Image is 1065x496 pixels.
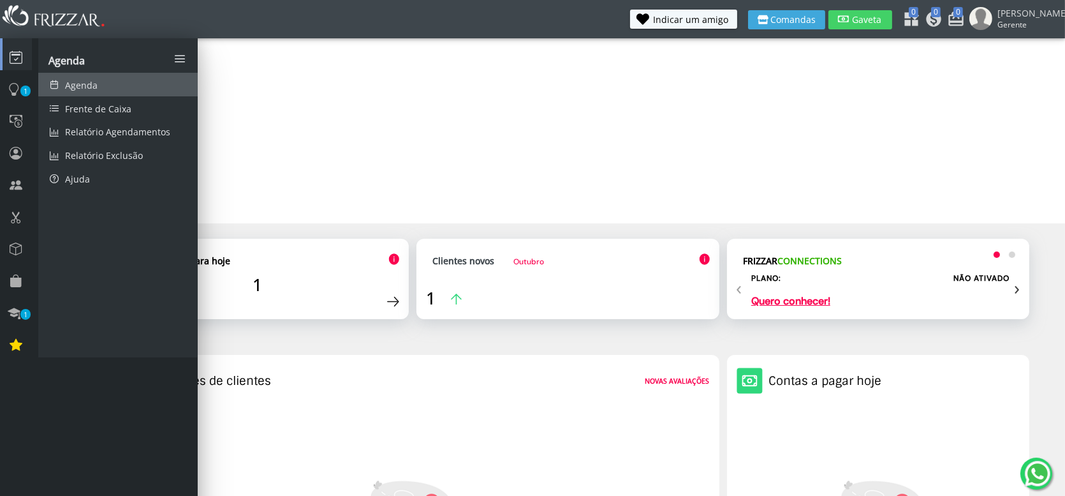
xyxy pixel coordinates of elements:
[426,287,436,310] span: 1
[902,10,915,31] a: 0
[426,287,462,310] a: 1
[1014,274,1020,301] span: Next
[743,255,842,267] strong: FRIZZAR
[947,10,960,31] a: 0
[751,296,830,306] a: Quero conhecer!
[1022,458,1053,489] img: whatsapp.png
[20,309,31,320] span: 1
[653,15,728,24] span: Indicar um amigo
[925,10,937,31] a: 0
[48,54,85,68] span: Agenda
[253,273,262,296] span: 1
[65,149,143,162] span: Relatório Exclusão
[451,294,462,304] img: Ícone de seta para a cima
[997,7,1055,19] span: [PERSON_NAME]
[737,368,763,394] img: Ícone de um cofre
[38,143,198,167] a: Relatório Exclusão
[65,103,131,115] span: Frente de Caixa
[645,377,710,386] strong: Novas avaliações
[65,173,90,185] span: Ajuda
[699,253,710,266] img: Ícone de informação
[997,19,1055,30] span: Gerente
[387,296,399,307] img: Ícone de seta para a direita
[38,73,198,96] a: Agenda
[65,79,98,91] span: Agenda
[953,7,963,17] span: 0
[851,15,883,24] span: Gaveta
[630,10,737,29] button: Indicar um amigo
[38,167,198,190] a: Ajuda
[777,255,842,267] span: CONNECTIONS
[909,7,918,17] span: 0
[828,10,892,29] button: Gaveta
[953,273,1010,283] label: NÃO ATIVADO
[751,273,781,283] h2: Plano:
[388,253,399,266] img: Ícone de informação
[931,7,941,17] span: 0
[748,10,825,29] button: Comandas
[432,255,544,267] a: Clientes novosOutubro
[771,15,816,24] span: Comandas
[20,86,31,96] span: 1
[65,126,170,138] span: Relatório Agendamentos
[969,7,1059,33] a: [PERSON_NAME] Gerente
[38,96,198,120] a: Frente de Caixa
[432,255,494,267] strong: Clientes novos
[737,274,742,301] span: Previous
[513,257,544,267] span: Outubro
[38,120,198,144] a: Relatório Agendamentos
[145,373,271,389] h2: Avaliações de clientes
[769,373,882,389] h2: Contas a pagar hoje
